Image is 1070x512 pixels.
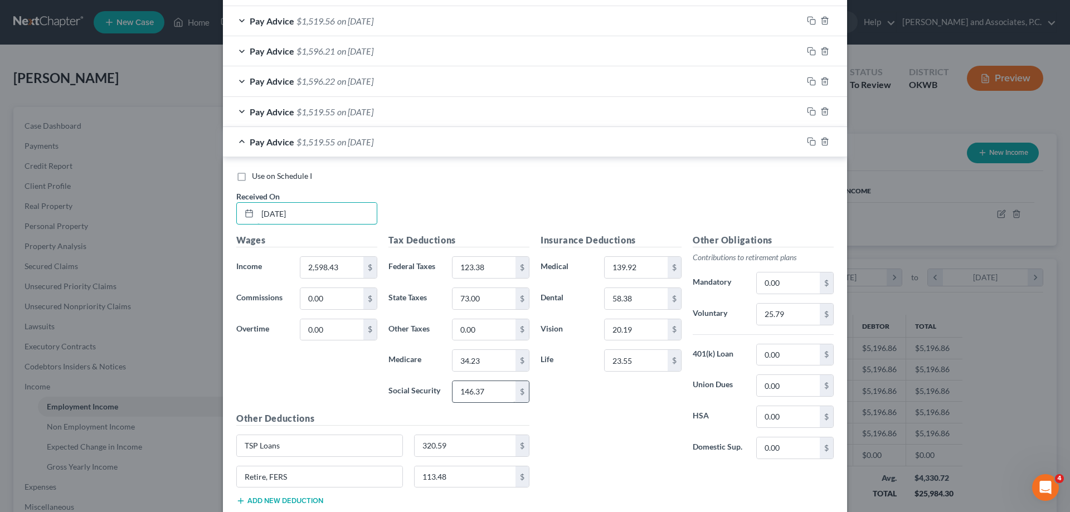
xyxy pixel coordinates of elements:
label: State Taxes [383,287,446,310]
label: Overtime [231,319,294,341]
label: Federal Taxes [383,256,446,279]
span: Pay Advice [250,136,294,147]
span: $1,596.22 [296,76,335,86]
div: $ [820,304,833,325]
span: on [DATE] [337,46,373,56]
h5: Other Obligations [693,233,834,247]
div: $ [668,319,681,340]
input: 0.00 [757,304,820,325]
input: 0.00 [605,319,668,340]
input: Specify... [237,435,402,456]
div: $ [820,272,833,294]
span: on [DATE] [337,136,373,147]
input: 0.00 [300,319,363,340]
label: Medical [535,256,599,279]
span: $1,519.55 [296,106,335,117]
label: Vision [535,319,599,341]
div: $ [515,257,529,278]
label: Dental [535,287,599,310]
span: Pay Advice [250,16,294,26]
div: $ [820,375,833,396]
input: 0.00 [415,435,516,456]
h5: Other Deductions [236,412,529,426]
label: Mandatory [687,272,751,294]
p: Contributions to retirement plans [693,252,834,263]
input: 0.00 [757,437,820,459]
span: on [DATE] [337,16,373,26]
input: 0.00 [605,350,668,371]
div: $ [668,350,681,371]
span: $1,519.55 [296,136,335,147]
div: $ [820,437,833,459]
span: on [DATE] [337,76,373,86]
input: 0.00 [453,381,515,402]
input: 0.00 [453,319,515,340]
label: 401(k) Loan [687,344,751,366]
div: $ [515,350,529,371]
input: 0.00 [605,288,668,309]
input: 0.00 [300,288,363,309]
input: 0.00 [453,288,515,309]
input: 0.00 [605,257,668,278]
iframe: Intercom live chat [1032,474,1059,501]
div: $ [363,319,377,340]
div: $ [515,466,529,487]
div: $ [515,319,529,340]
input: MM/DD/YYYY [257,203,377,224]
label: Life [535,349,599,372]
span: $1,519.56 [296,16,335,26]
label: Union Dues [687,374,751,397]
div: $ [668,257,681,278]
div: $ [820,406,833,427]
input: Specify... [237,466,402,487]
span: $1,596.21 [296,46,335,56]
input: 0.00 [757,375,820,396]
button: Add new deduction [236,496,323,505]
input: 0.00 [453,350,515,371]
label: Social Security [383,381,446,403]
span: Pay Advice [250,106,294,117]
label: Medicare [383,349,446,372]
h5: Tax Deductions [388,233,529,247]
input: 0.00 [415,466,516,487]
h5: Wages [236,233,377,247]
label: Commissions [231,287,294,310]
input: 0.00 [757,406,820,427]
div: $ [515,288,529,309]
div: $ [668,288,681,309]
span: Use on Schedule I [252,171,312,181]
span: Income [236,261,262,271]
input: 0.00 [757,344,820,365]
input: 0.00 [757,272,820,294]
span: 4 [1055,474,1064,483]
span: Pay Advice [250,76,294,86]
label: Domestic Sup. [687,437,751,459]
span: Pay Advice [250,46,294,56]
label: Other Taxes [383,319,446,341]
div: $ [515,381,529,402]
div: $ [820,344,833,365]
div: $ [363,288,377,309]
input: 0.00 [300,257,363,278]
div: $ [363,257,377,278]
span: on [DATE] [337,106,373,117]
label: Voluntary [687,303,751,325]
span: Received On [236,192,280,201]
label: HSA [687,406,751,428]
div: $ [515,435,529,456]
input: 0.00 [453,257,515,278]
h5: Insurance Deductions [541,233,682,247]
